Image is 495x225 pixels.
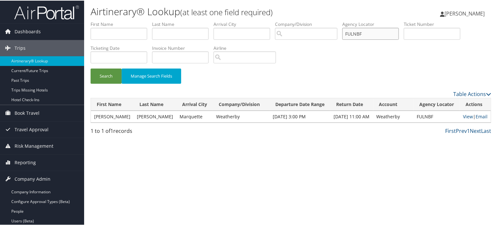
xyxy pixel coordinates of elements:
[180,6,273,17] small: (at least one field required)
[342,20,404,27] label: Agency Locator
[15,104,39,121] span: Book Travel
[453,90,491,97] a: Table Actions
[91,44,152,51] label: Ticketing Date
[15,121,49,137] span: Travel Approval
[15,154,36,170] span: Reporting
[470,127,481,134] a: Next
[152,20,214,27] label: Last Name
[269,110,330,122] td: [DATE] 3:00 PM
[91,20,152,27] label: First Name
[15,170,50,187] span: Company Admin
[91,126,183,137] div: 1 to 1 of records
[481,127,491,134] a: Last
[110,127,113,134] span: 1
[476,113,488,119] a: Email
[152,44,214,51] label: Invoice Number
[214,20,275,27] label: Arrival City
[445,9,485,16] span: [PERSON_NAME]
[176,110,213,122] td: Marquette
[134,98,176,110] th: Last Name: activate to sort column ascending
[269,98,330,110] th: Departure Date Range: activate to sort column ascending
[440,3,491,23] a: [PERSON_NAME]
[91,4,357,18] h1: Airtinerary® Lookup
[91,98,134,110] th: First Name: activate to sort column descending
[213,98,269,110] th: Company/Division
[404,20,465,27] label: Ticket Number
[15,39,26,56] span: Trips
[330,110,373,122] td: [DATE] 11:00 AM
[15,137,53,154] span: Risk Management
[456,127,467,134] a: Prev
[460,98,491,110] th: Actions
[445,127,456,134] a: First
[373,110,413,122] td: Weatherby
[413,98,460,110] th: Agency Locator: activate to sort column ascending
[463,113,473,119] a: View
[122,68,181,83] button: Manage Search Fields
[214,44,281,51] label: Airline
[275,20,342,27] label: Company/Division
[91,110,134,122] td: [PERSON_NAME]
[14,4,79,19] img: airportal-logo.png
[413,110,460,122] td: FULNBF
[134,110,176,122] td: [PERSON_NAME]
[213,110,269,122] td: Weatherby
[373,98,413,110] th: Account: activate to sort column ascending
[91,68,122,83] button: Search
[176,98,213,110] th: Arrival City: activate to sort column ascending
[330,98,373,110] th: Return Date: activate to sort column ascending
[15,23,41,39] span: Dashboards
[460,110,491,122] td: |
[467,127,470,134] a: 1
